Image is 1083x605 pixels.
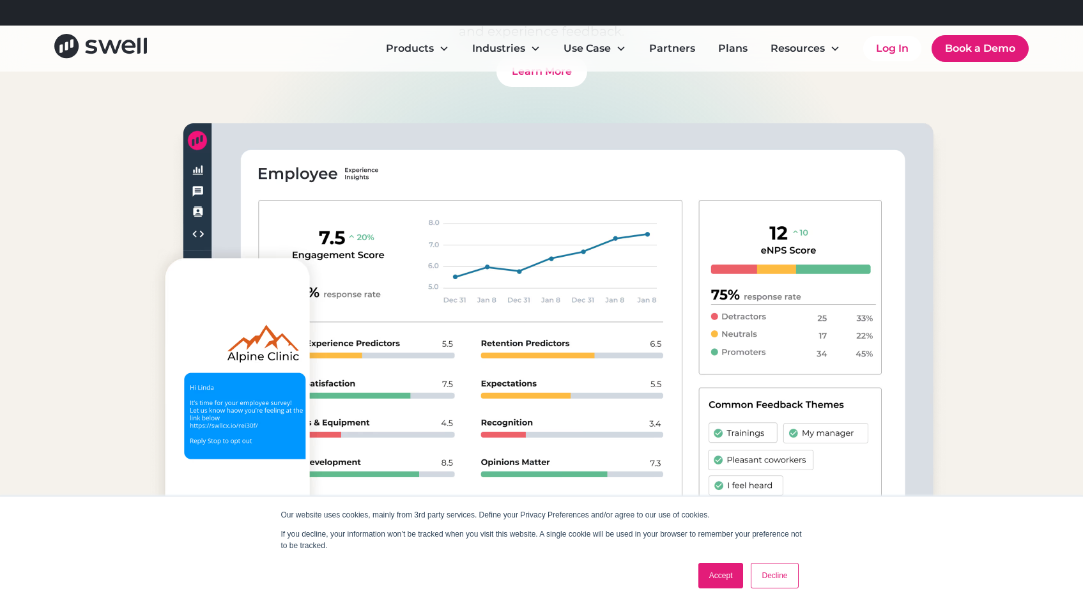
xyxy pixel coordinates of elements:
[564,41,611,56] div: Use Case
[932,35,1029,62] a: Book a Demo
[698,563,744,588] a: Accept
[771,41,825,56] div: Resources
[472,41,525,56] div: Industries
[708,36,758,61] a: Plans
[553,36,636,61] div: Use Case
[496,56,587,87] a: Learn More
[863,36,921,61] a: Log In
[462,36,551,61] div: Industries
[760,36,850,61] div: Resources
[281,509,803,521] p: Our website uses cookies, mainly from 3rd party services. Define your Privacy Preferences and/or ...
[858,467,1083,605] iframe: Chat Widget
[751,563,798,588] a: Decline
[54,34,147,63] a: home
[639,36,705,61] a: Partners
[386,41,434,56] div: Products
[376,36,459,61] div: Products
[281,528,803,551] p: If you decline, your information won’t be tracked when you visit this website. A single cookie wi...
